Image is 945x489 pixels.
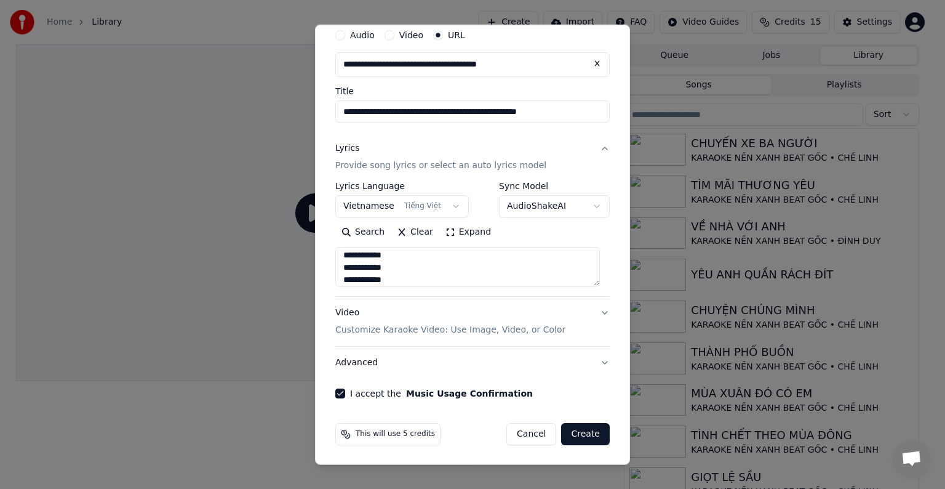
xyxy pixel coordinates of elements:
label: URL [448,31,465,39]
div: Video [335,307,565,336]
button: Cancel [506,423,556,445]
label: Audio [350,31,375,39]
label: Title [335,87,610,95]
label: I accept the [350,389,533,398]
div: LyricsProvide song lyrics or select an auto lyrics model [335,182,610,296]
button: Search [335,222,391,242]
label: Sync Model [499,182,610,190]
label: Video [399,31,423,39]
button: LyricsProvide song lyrics or select an auto lyrics model [335,132,610,182]
button: VideoCustomize Karaoke Video: Use Image, Video, or Color [335,297,610,346]
p: Customize Karaoke Video: Use Image, Video, or Color [335,324,565,336]
button: I accept the [406,389,533,398]
button: Create [561,423,610,445]
label: Lyrics Language [335,182,469,190]
button: Expand [439,222,497,242]
button: Advanced [335,347,610,379]
button: Clear [391,222,439,242]
span: This will use 5 credits [356,429,435,439]
div: Lyrics [335,142,359,155]
p: Provide song lyrics or select an auto lyrics model [335,160,546,172]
